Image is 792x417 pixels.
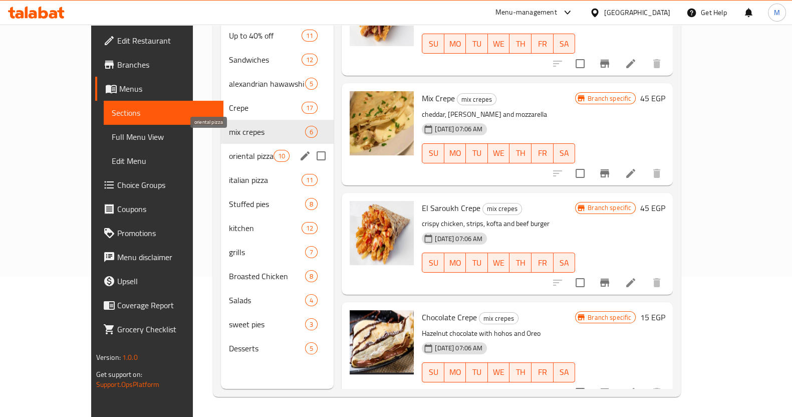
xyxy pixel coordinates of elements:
[95,293,223,317] a: Coverage Report
[513,146,527,160] span: TH
[229,342,306,354] div: Desserts
[554,253,576,273] button: SA
[509,34,532,54] button: TH
[117,227,215,239] span: Promotions
[422,253,444,273] button: SU
[229,174,302,186] div: italian pizza
[306,296,317,305] span: 4
[229,198,306,210] span: Stuffed pies
[229,78,306,90] div: alexandrian hawawshi
[117,203,215,215] span: Coupons
[221,72,334,96] div: alexandrian hawawshi5
[95,317,223,341] a: Grocery Checklist
[558,365,572,379] span: SA
[492,37,506,51] span: WE
[444,253,466,273] button: MO
[302,174,318,186] div: items
[470,256,484,270] span: TU
[466,34,488,54] button: TU
[95,245,223,269] a: Menu disclaimer
[221,120,334,144] div: mix crepes6
[302,175,317,185] span: 11
[221,168,334,192] div: italian pizza11
[509,362,532,382] button: TH
[302,55,317,65] span: 12
[426,146,440,160] span: SU
[221,48,334,72] div: Sandwiches12
[422,34,444,54] button: SU
[95,269,223,293] a: Upsell
[95,29,223,53] a: Edit Restaurant
[488,253,510,273] button: WE
[444,34,466,54] button: MO
[532,34,554,54] button: FR
[221,24,334,48] div: Up to 40% off11
[112,131,215,143] span: Full Menu View
[479,313,518,324] span: mix crepes
[229,150,274,162] span: oriental pizza
[229,246,306,258] span: grills
[584,203,635,213] span: Branch specific
[444,143,466,163] button: MO
[457,94,496,105] span: mix crepes
[104,101,223,125] a: Sections
[483,203,521,215] span: mix crepes
[302,222,318,234] div: items
[306,344,317,353] span: 5
[350,201,414,265] img: El Saroukh Crepe
[492,256,506,270] span: WE
[229,30,302,42] div: Up to 40% off
[536,365,550,379] span: FR
[306,248,317,257] span: 7
[554,143,576,163] button: SA
[96,378,160,391] a: Support.OpsPlatform
[640,91,665,105] h6: 45 EGP
[422,218,575,230] p: crispy chicken, strips, kofta and beef burger
[426,365,440,379] span: SU
[117,35,215,47] span: Edit Restaurant
[488,362,510,382] button: WE
[536,256,550,270] span: FR
[625,386,637,398] a: Edit menu item
[221,20,334,364] nav: Menu sections
[221,240,334,264] div: grills7
[640,310,665,324] h6: 15 EGP
[422,108,575,121] p: cheddar, [PERSON_NAME] and mozzarella
[645,161,669,185] button: delete
[593,52,617,76] button: Branch-specific-item
[509,143,532,163] button: TH
[229,54,302,66] span: Sandwiches
[536,146,550,160] span: FR
[229,222,302,234] div: kitchen
[306,79,317,89] span: 5
[229,126,306,138] span: mix crepes
[431,343,486,353] span: [DATE] 07:06 AM
[640,201,665,215] h6: 45 EGP
[774,7,780,18] span: M
[470,365,484,379] span: TU
[229,270,306,282] div: Broasted Chicken
[426,256,440,270] span: SU
[645,380,669,404] button: delete
[117,275,215,287] span: Upsell
[584,313,635,322] span: Branch specific
[306,199,317,209] span: 8
[488,143,510,163] button: WE
[117,179,215,191] span: Choice Groups
[302,30,318,42] div: items
[95,173,223,197] a: Choice Groups
[422,143,444,163] button: SU
[593,271,617,295] button: Branch-specific-item
[298,148,313,163] button: edit
[479,312,518,324] div: mix crepes
[488,34,510,54] button: WE
[645,271,669,295] button: delete
[119,83,215,95] span: Menus
[117,59,215,71] span: Branches
[513,37,527,51] span: TH
[221,312,334,336] div: sweet pies3
[558,37,572,51] span: SA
